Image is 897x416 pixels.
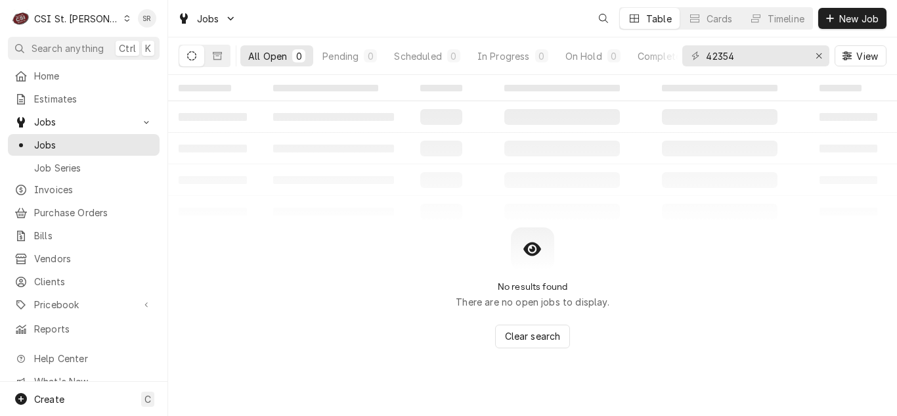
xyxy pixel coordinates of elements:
[145,41,151,55] span: K
[366,49,374,63] div: 0
[593,8,614,29] button: Open search
[8,37,160,60] button: Search anythingCtrlK
[8,318,160,340] a: Reports
[646,12,672,26] div: Table
[538,49,546,63] div: 0
[477,49,530,63] div: In Progress
[34,115,133,129] span: Jobs
[34,252,153,266] span: Vendors
[456,295,609,309] p: There are no open jobs to display.
[495,325,571,348] button: Clear search
[8,271,160,292] a: Clients
[34,275,153,289] span: Clients
[179,85,231,91] span: ‌
[144,392,151,406] span: C
[8,157,160,179] a: Job Series
[837,12,881,26] span: New Job
[610,49,618,63] div: 0
[34,183,153,196] span: Invoices
[565,49,602,63] div: On Hold
[34,206,153,220] span: Purchase Orders
[662,85,777,91] span: ‌
[12,9,30,28] div: C
[34,161,153,175] span: Job Series
[420,85,462,91] span: ‌
[818,8,886,29] button: New Job
[295,49,303,63] div: 0
[12,9,30,28] div: CSI St. Louis's Avatar
[32,41,104,55] span: Search anything
[34,352,152,365] span: Help Center
[502,329,563,343] span: Clear search
[8,294,160,315] a: Go to Pricebook
[768,12,804,26] div: Timeline
[119,41,136,55] span: Ctrl
[8,134,160,156] a: Jobs
[34,12,120,26] div: CSI St. [PERSON_NAME]
[197,12,219,26] span: Jobs
[8,179,160,200] a: Invoices
[8,111,160,133] a: Go to Jobs
[34,394,64,405] span: Create
[34,375,152,388] span: What's New
[8,371,160,392] a: Go to What's New
[8,248,160,269] a: Vendors
[138,9,156,28] div: SR
[8,65,160,87] a: Home
[8,225,160,246] a: Bills
[820,85,862,91] span: ‌
[498,281,568,292] h2: No results found
[34,322,153,336] span: Reports
[854,49,881,63] span: View
[504,85,620,91] span: ‌
[808,45,829,66] button: Erase input
[34,138,153,152] span: Jobs
[707,12,733,26] div: Cards
[450,49,458,63] div: 0
[8,88,160,110] a: Estimates
[248,49,287,63] div: All Open
[835,45,886,66] button: View
[138,9,156,28] div: Stephani Roth's Avatar
[322,49,359,63] div: Pending
[168,75,897,227] table: All Open Jobs List Loading
[172,8,242,30] a: Go to Jobs
[706,45,804,66] input: Keyword search
[8,348,160,369] a: Go to Help Center
[34,69,153,83] span: Home
[34,229,153,243] span: Bills
[8,202,160,223] a: Purchase Orders
[34,92,153,106] span: Estimates
[273,85,378,91] span: ‌
[34,298,133,312] span: Pricebook
[638,49,687,63] div: Completed
[394,49,441,63] div: Scheduled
